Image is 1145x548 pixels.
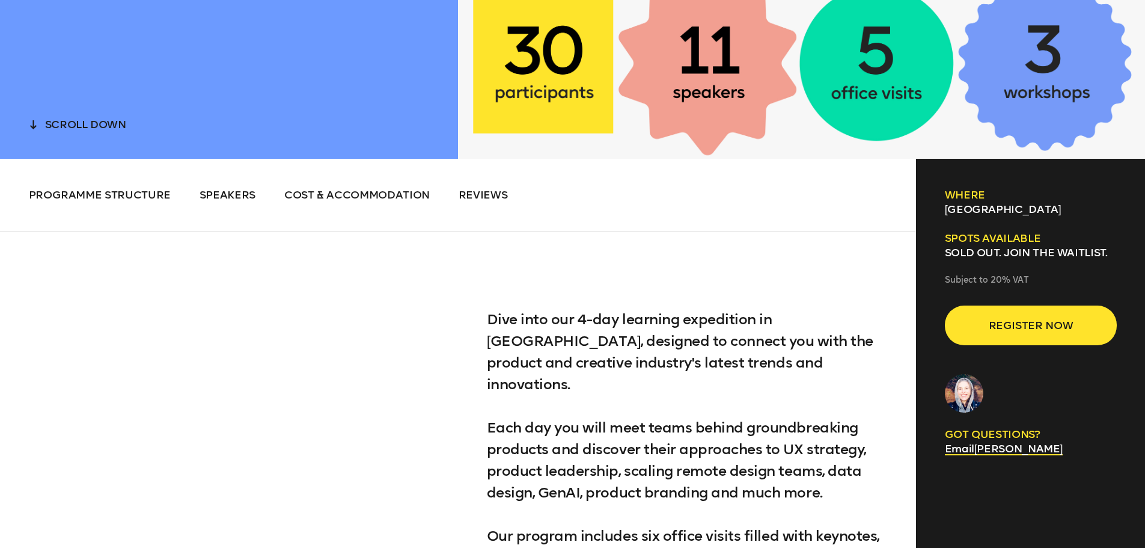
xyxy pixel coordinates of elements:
[945,231,1117,245] h6: Spots available
[945,245,1117,260] p: SOLD OUT. Join the waitlist.
[945,202,1117,217] p: [GEOGRAPHIC_DATA]
[200,188,255,202] span: Speakers
[284,188,430,202] span: Cost & Accommodation
[945,188,1117,202] h6: Where
[945,442,1063,455] a: Email[PERSON_NAME]
[945,427,1117,442] p: GOT QUESTIONS?
[945,274,1117,286] p: Subject to 20% VAT
[964,314,1098,337] span: Register now
[29,115,126,132] button: scroll down
[945,306,1117,345] button: Register now
[459,188,508,202] span: Reviews
[45,118,126,131] span: scroll down
[29,188,171,202] span: Programme structure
